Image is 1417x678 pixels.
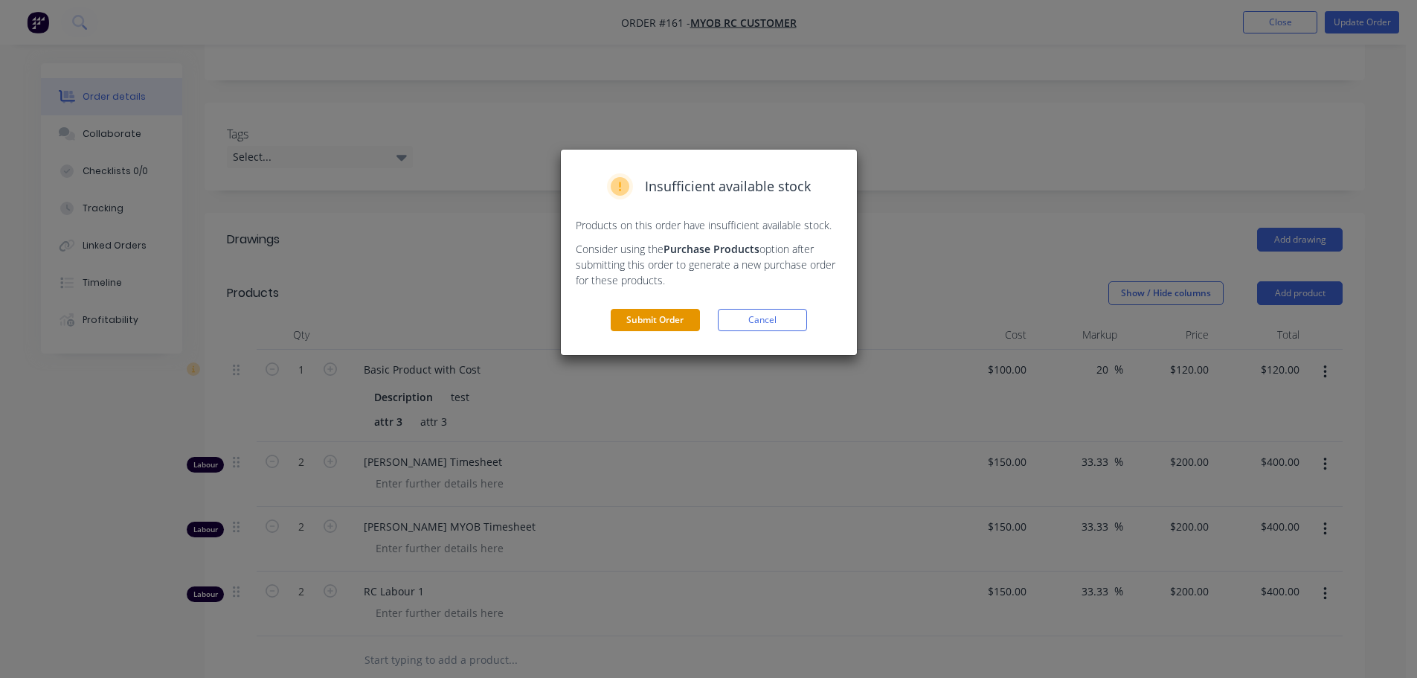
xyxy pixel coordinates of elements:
button: Submit Order [611,309,700,331]
strong: Purchase Products [663,242,759,256]
p: Products on this order have insufficient available stock. [576,217,842,233]
span: Insufficient available stock [645,176,811,196]
button: Cancel [718,309,807,331]
p: Consider using the option after submitting this order to generate a new purchase order for these ... [576,241,842,288]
